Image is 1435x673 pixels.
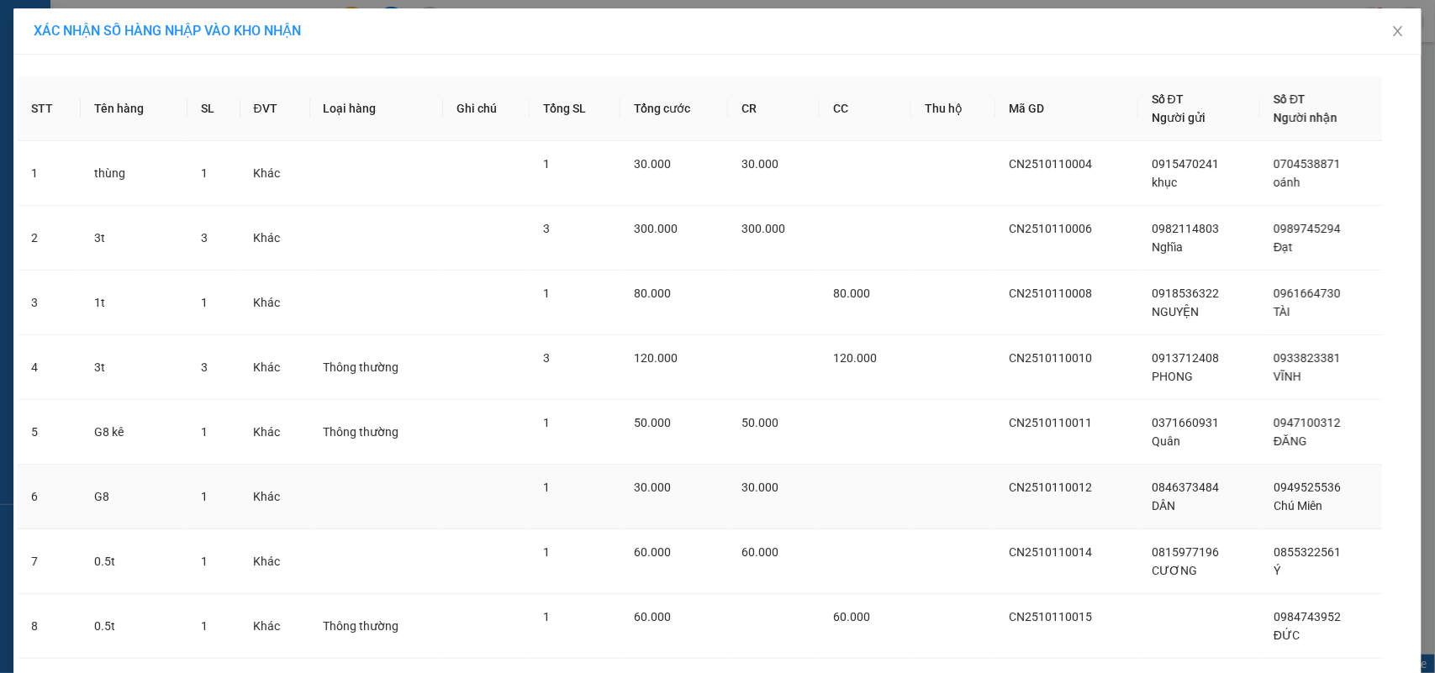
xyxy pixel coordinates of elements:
[543,157,550,171] span: 1
[543,351,550,365] span: 3
[634,545,671,559] span: 60.000
[1274,287,1341,300] span: 0961664730
[634,416,671,429] span: 50.000
[1152,545,1219,559] span: 0815977196
[81,594,187,659] td: 0.5t
[1274,416,1341,429] span: 0947100312
[201,360,208,374] span: 3
[543,222,550,235] span: 3
[1152,222,1219,235] span: 0982114803
[1274,176,1300,189] span: oánh
[728,76,820,141] th: CR
[1274,111,1337,124] span: Người nhận
[543,610,550,623] span: 1
[1374,8,1422,55] button: Close
[1152,176,1177,189] span: khục
[81,529,187,594] td: 0.5t
[634,351,678,365] span: 120.000
[634,481,671,494] span: 30.000
[833,351,877,365] span: 120.000
[543,416,550,429] span: 1
[240,271,310,335] td: Khác
[1391,24,1405,38] span: close
[741,222,785,235] span: 300.000
[201,555,208,568] span: 1
[1152,370,1193,383] span: PHONG
[741,545,778,559] span: 60.000
[1274,222,1341,235] span: 0989745294
[240,335,310,400] td: Khác
[310,400,443,465] td: Thông thường
[995,76,1138,141] th: Mã GD
[310,335,443,400] td: Thông thường
[833,610,870,623] span: 60.000
[81,400,187,465] td: G8 kê
[1009,545,1092,559] span: CN2510110014
[240,529,310,594] td: Khác
[201,166,208,180] span: 1
[1274,610,1341,623] span: 0984743952
[1152,499,1175,513] span: DÂN
[240,141,310,206] td: Khác
[634,222,678,235] span: 300.000
[1009,351,1092,365] span: CN2510110010
[240,206,310,271] td: Khác
[1009,157,1092,171] span: CN2510110004
[1009,416,1092,429] span: CN2510110011
[81,76,187,141] th: Tên hàng
[1274,545,1341,559] span: 0855322561
[530,76,620,141] th: Tổng SL
[18,271,81,335] td: 3
[741,157,778,171] span: 30.000
[543,545,550,559] span: 1
[81,335,187,400] td: 3t
[1152,481,1219,494] span: 0846373484
[240,76,310,141] th: ĐVT
[81,465,187,529] td: G8
[1274,240,1293,254] span: Đạt
[1009,287,1092,300] span: CN2510110008
[187,76,240,141] th: SL
[201,490,208,503] span: 1
[620,76,728,141] th: Tổng cước
[1009,481,1092,494] span: CN2510110012
[310,594,443,659] td: Thông thường
[911,76,995,141] th: Thu hộ
[1152,111,1206,124] span: Người gửi
[1152,305,1199,318] span: NGUYỆN
[34,23,301,39] span: XÁC NHẬN SỐ HÀNG NHẬP VÀO KHO NHẬN
[201,619,208,633] span: 1
[1274,351,1341,365] span: 0933823381
[18,206,81,271] td: 2
[18,141,81,206] td: 1
[1152,434,1180,448] span: Quân
[634,157,671,171] span: 30.000
[741,416,778,429] span: 50.000
[81,206,187,271] td: 3t
[543,481,550,494] span: 1
[741,481,778,494] span: 30.000
[1009,610,1092,623] span: CN2510110015
[201,425,208,439] span: 1
[634,610,671,623] span: 60.000
[310,76,443,141] th: Loại hàng
[240,400,310,465] td: Khác
[1152,287,1219,300] span: 0918536322
[1152,92,1184,106] span: Số ĐT
[1152,157,1219,171] span: 0915470241
[18,594,81,659] td: 8
[81,271,187,335] td: 1t
[1274,499,1322,513] span: Chú Miên
[18,76,81,141] th: STT
[240,465,310,529] td: Khác
[18,465,81,529] td: 6
[1152,351,1219,365] span: 0913712408
[1274,157,1341,171] span: 0704538871
[18,529,81,594] td: 7
[1274,628,1300,642] span: ĐỨC
[1009,222,1092,235] span: CN2510110006
[443,76,530,141] th: Ghi chú
[1274,92,1306,106] span: Số ĐT
[1274,370,1301,383] span: VĨNH
[18,400,81,465] td: 5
